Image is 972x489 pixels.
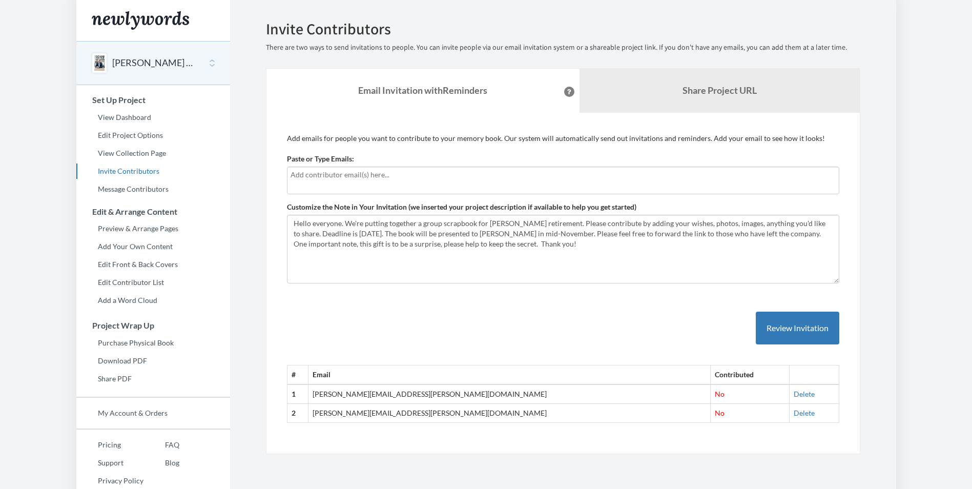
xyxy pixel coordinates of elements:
th: Contributed [711,365,790,384]
a: Edit Contributor List [76,275,230,290]
label: Customize the Note in Your Invitation (we inserted your project description if available to help ... [287,202,636,212]
a: Blog [143,455,179,471]
td: [PERSON_NAME][EMAIL_ADDRESS][PERSON_NAME][DOMAIN_NAME] [308,384,710,403]
a: Download PDF [76,353,230,369]
span: No [715,409,725,417]
td: [PERSON_NAME][EMAIL_ADDRESS][PERSON_NAME][DOMAIN_NAME] [308,404,710,423]
label: Paste or Type Emails: [287,154,354,164]
p: There are two ways to send invitations to people. You can invite people via our email invitation ... [266,43,860,53]
button: Review Invitation [756,312,839,345]
a: View Collection Page [76,146,230,161]
a: View Dashboard [76,110,230,125]
p: Add emails for people you want to contribute to your memory book. Our system will automatically s... [287,133,839,144]
a: Edit Project Options [76,128,230,143]
a: Support [76,455,143,471]
b: Share Project URL [683,85,757,96]
a: Preview & Arrange Pages [76,221,230,236]
textarea: Hello everyone. We're putting together a group scrapbook for [PERSON_NAME] retirement. Please con... [287,215,839,283]
a: Privacy Policy [76,473,143,488]
a: Edit Front & Back Covers [76,257,230,272]
a: Delete [794,390,815,398]
a: FAQ [143,437,179,453]
img: Newlywords logo [92,11,189,30]
a: Delete [794,409,815,417]
input: Add contributor email(s) here... [291,169,836,180]
span: No [715,390,725,398]
h3: Project Wrap Up [77,321,230,330]
th: # [287,365,308,384]
a: Invite Contributors [76,164,230,179]
a: Message Contributors [76,181,230,197]
a: Add a Word Cloud [76,293,230,308]
a: Add Your Own Content [76,239,230,254]
a: Purchase Physical Book [76,335,230,351]
th: 2 [287,404,308,423]
h3: Edit & Arrange Content [77,207,230,216]
a: Pricing [76,437,143,453]
button: [PERSON_NAME] - retirement [112,56,195,70]
a: Share PDF [76,371,230,386]
th: 1 [287,384,308,403]
a: My Account & Orders [76,405,230,421]
h3: Set Up Project [77,95,230,105]
th: Email [308,365,710,384]
strong: Email Invitation with Reminders [358,85,487,96]
h2: Invite Contributors [266,21,860,37]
